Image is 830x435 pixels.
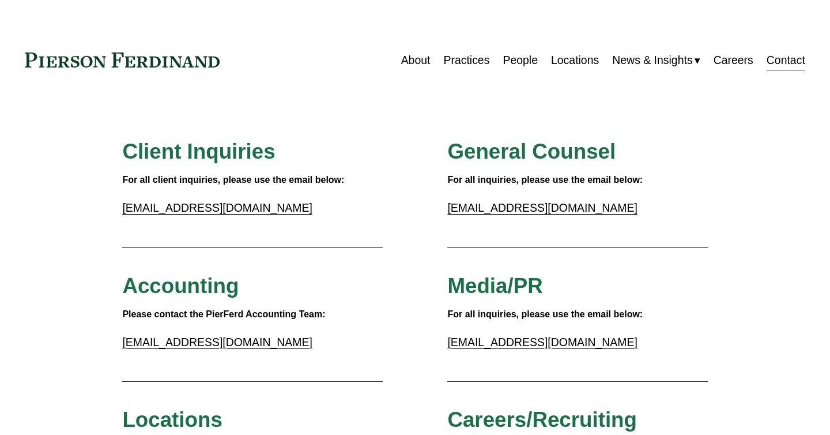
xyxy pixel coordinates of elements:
a: People [503,49,538,72]
span: Locations [122,408,222,432]
a: [EMAIL_ADDRESS][DOMAIN_NAME] [122,201,312,214]
a: About [401,49,431,72]
strong: Please contact the PierFerd Accounting Team: [122,309,325,319]
a: folder dropdown [612,49,700,72]
strong: For all inquiries, please use the email below: [447,175,643,185]
span: News & Insights [612,50,692,70]
a: Practices [443,49,489,72]
span: Media/PR [447,274,542,298]
a: [EMAIL_ADDRESS][DOMAIN_NAME] [447,201,637,214]
span: General Counsel [447,140,616,163]
span: Accounting [122,274,239,298]
span: Careers/Recruiting [447,408,637,432]
a: [EMAIL_ADDRESS][DOMAIN_NAME] [447,336,637,348]
a: Locations [551,49,599,72]
a: [EMAIL_ADDRESS][DOMAIN_NAME] [122,336,312,348]
a: Contact [767,49,805,72]
a: Careers [714,49,753,72]
strong: For all client inquiries, please use the email below: [122,175,344,185]
span: Client Inquiries [122,140,275,163]
strong: For all inquiries, please use the email below: [447,309,643,319]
